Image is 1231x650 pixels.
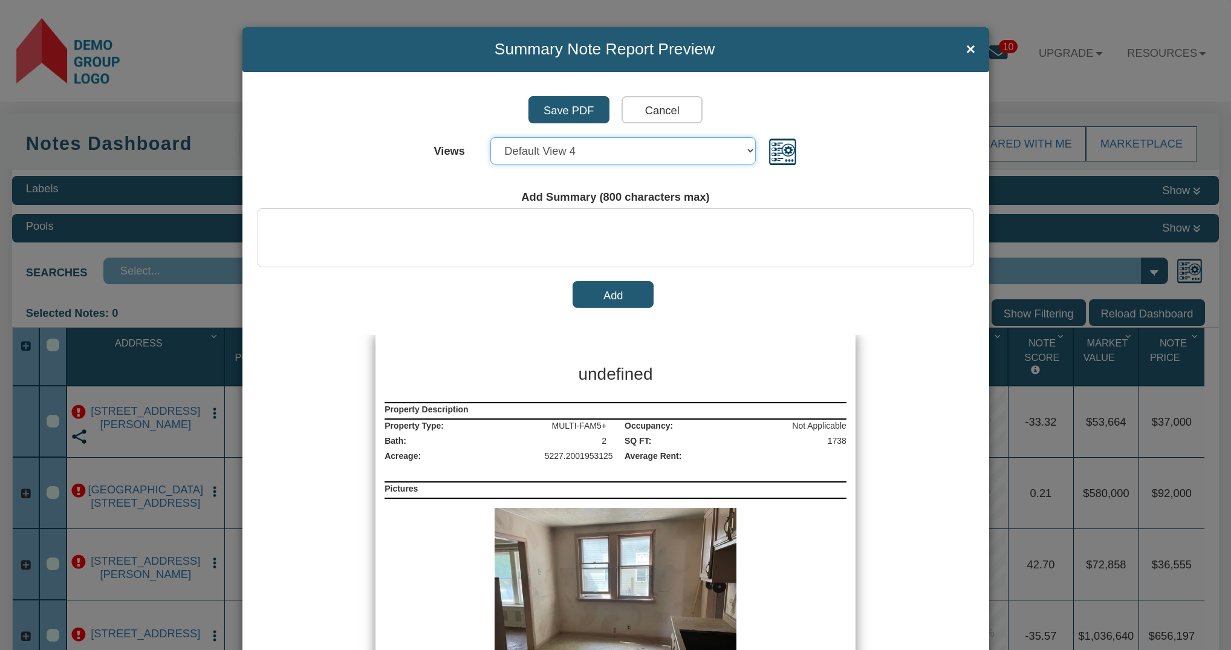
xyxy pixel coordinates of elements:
[966,41,975,58] span: ×
[776,420,856,432] div: Not Applicable
[521,189,709,205] label: Add Summary (800 characters max)
[615,435,776,447] label: SQ FT:
[464,362,766,387] h3: undefined
[375,450,536,462] label: Acreage:
[776,435,856,447] div: 1738
[768,137,797,167] img: views.png
[615,450,776,462] label: Average Rent:
[375,483,856,495] label: Pictures
[615,420,776,432] label: Occupancy:
[434,137,478,159] label: Views
[528,96,609,123] input: Save PDF
[622,96,703,123] input: Cancel
[375,403,856,415] label: Property Description
[536,450,615,462] div: 5227.2001953125
[375,420,536,432] label: Property Type:
[536,435,615,447] div: 2
[256,41,954,58] span: Summary Note Report Preview
[375,435,536,447] label: Bath:
[573,281,654,308] button: Add
[536,420,615,432] div: MULTI-FAM5+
